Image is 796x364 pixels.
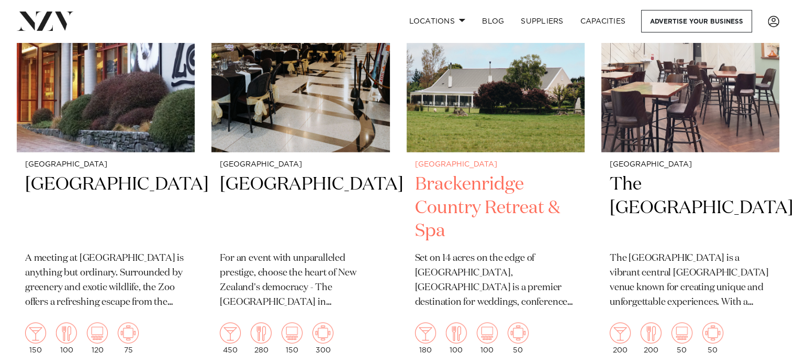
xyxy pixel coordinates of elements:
[702,323,723,354] div: 50
[446,323,467,344] img: dining.png
[56,323,77,344] img: dining.png
[282,323,302,354] div: 150
[477,323,498,354] div: 100
[415,161,576,169] small: [GEOGRAPHIC_DATA]
[56,323,77,354] div: 100
[641,323,662,344] img: dining.png
[220,173,381,244] h2: [GEOGRAPHIC_DATA]
[251,323,272,354] div: 280
[610,251,771,310] p: The [GEOGRAPHIC_DATA] is a vibrant central [GEOGRAPHIC_DATA] venue known for creating unique and ...
[118,323,139,344] img: meeting.png
[671,323,692,354] div: 50
[87,323,108,354] div: 120
[25,323,46,354] div: 150
[508,323,529,344] img: meeting.png
[610,323,631,344] img: cocktail.png
[220,323,241,344] img: cocktail.png
[415,173,576,244] h2: Brackenridge Country Retreat & Spa
[415,323,436,354] div: 180
[477,323,498,344] img: theatre.png
[446,323,467,354] div: 100
[610,173,771,244] h2: The [GEOGRAPHIC_DATA]
[87,323,108,344] img: theatre.png
[641,323,662,354] div: 200
[251,323,272,344] img: dining.png
[610,161,771,169] small: [GEOGRAPHIC_DATA]
[641,10,752,32] a: Advertise your business
[25,251,186,310] p: A meeting at [GEOGRAPHIC_DATA] is anything but ordinary. Surrounded by greenery and exotic wildli...
[220,161,381,169] small: [GEOGRAPHIC_DATA]
[415,251,576,310] p: Set on 14 acres on the edge of [GEOGRAPHIC_DATA], [GEOGRAPHIC_DATA] is a premier destination for ...
[508,323,529,354] div: 50
[572,10,634,32] a: Capacities
[25,323,46,344] img: cocktail.png
[312,323,333,344] img: meeting.png
[282,323,302,344] img: theatre.png
[25,161,186,169] small: [GEOGRAPHIC_DATA]
[671,323,692,344] img: theatre.png
[610,323,631,354] div: 200
[512,10,571,32] a: SUPPLIERS
[400,10,474,32] a: Locations
[25,173,186,244] h2: [GEOGRAPHIC_DATA]
[702,323,723,344] img: meeting.png
[474,10,512,32] a: BLOG
[17,12,74,30] img: nzv-logo.png
[118,323,139,354] div: 75
[312,323,333,354] div: 300
[220,251,381,310] p: For an event with unparalleled prestige, choose the heart of New Zealand's democracy - The [GEOGR...
[220,323,241,354] div: 450
[415,323,436,344] img: cocktail.png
